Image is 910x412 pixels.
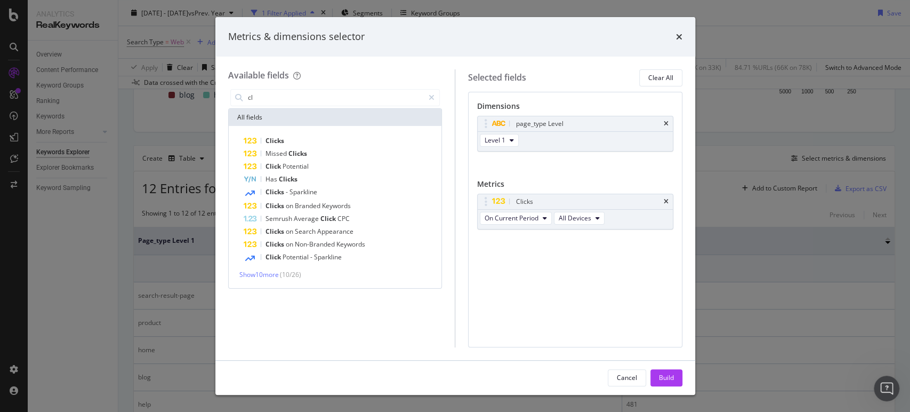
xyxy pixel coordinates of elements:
p: How can we help? [21,112,192,130]
span: - [286,187,289,196]
iframe: Intercom live chat [874,376,899,401]
div: Profile image for ChiaraClick&Boat | RealKeywords export issueHi [PERSON_NAME], where you able to... [11,160,202,210]
button: On Current Period [480,212,552,225]
span: Click&Boat | RealKeywords export issue [58,168,166,179]
button: Clear All [639,69,682,86]
span: Sparkline [314,252,342,262]
div: Ask a question [22,225,179,236]
div: Available fields [228,69,289,81]
span: Click [265,252,283,262]
button: All Devices [554,212,605,225]
span: Non-Branded [295,240,336,249]
div: Clear All [648,73,673,82]
span: Tickets [120,340,147,348]
button: Messages [53,314,107,356]
span: Clicks [265,227,286,236]
div: Build [659,373,674,382]
div: Metrics [477,179,673,194]
div: Recent message [22,153,191,164]
span: CPC [337,214,350,223]
div: [PERSON_NAME] [47,191,109,202]
span: on [286,227,295,236]
div: All fields [229,109,442,126]
span: Search for help [22,272,86,283]
span: Missed [265,149,288,158]
div: times [676,30,682,44]
div: AI Agent and team can help [22,236,179,248]
span: Clicks [265,136,284,145]
span: Sparkline [289,187,317,196]
span: Help [178,340,195,348]
div: Cancel [617,373,637,382]
span: Keywords [336,240,365,249]
span: Average [294,214,320,223]
button: Cancel [608,369,646,386]
input: Search by field name [247,90,424,106]
div: Metrics & dimensions selector [228,30,365,44]
span: Messages [62,340,99,348]
span: Show 10 more [239,270,279,279]
div: modal [215,17,695,395]
span: Search [295,227,317,236]
button: Tickets [107,314,160,356]
img: Profile image for Anne [114,17,135,38]
span: Clicks [279,175,297,184]
p: Hello [PERSON_NAME]. [21,76,192,112]
div: Dimensions [477,101,673,116]
span: Click [265,162,283,171]
img: Profile image for Chiara [22,175,43,196]
span: Clicks [265,240,286,249]
div: Clicks [516,196,533,207]
span: Level 1 [485,136,505,145]
div: Recent messageProfile image for ChiaraClick&Boat | RealKeywords export issueHi [PERSON_NAME], whe... [11,144,203,211]
span: Click [320,214,337,223]
div: times [664,199,669,205]
div: Selected fields [468,72,526,84]
span: Clicks [265,187,286,196]
span: Home [14,340,38,348]
span: ( 10 / 26 ) [280,270,301,279]
div: • [DATE] [111,191,141,202]
span: All Devices [559,213,591,223]
div: times [664,121,669,127]
span: Clicks [288,149,307,158]
img: logo [21,20,71,37]
span: Hi [PERSON_NAME], where you able to get the traffic split you were looking for? Let me know if I ... [47,180,708,189]
span: Branded [295,201,322,210]
span: On Current Period [485,213,538,223]
button: Build [650,369,682,386]
span: - [310,252,314,262]
img: Profile image for Gabriella [134,17,156,38]
span: on [286,240,295,249]
span: Potential [283,252,310,262]
span: Semrush [265,214,294,223]
button: Search for help [15,267,198,288]
button: Level 1 [480,134,519,147]
button: Help [160,314,213,356]
div: Close [183,17,203,36]
div: Ask a questionAI Agent and team can help [11,216,203,257]
div: ClickstimesOn Current PeriodAll Devices [477,194,673,229]
span: Potential [283,162,309,171]
span: Appearance [317,227,353,236]
h2: Education [22,307,191,319]
img: Profile image for Jack [155,17,176,38]
div: page_type LeveltimesLevel 1 [477,116,673,152]
span: Has [265,175,279,184]
span: Clicks [265,201,286,210]
div: page_type Level [516,118,563,129]
span: Keywords [322,201,351,210]
span: on [286,201,295,210]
